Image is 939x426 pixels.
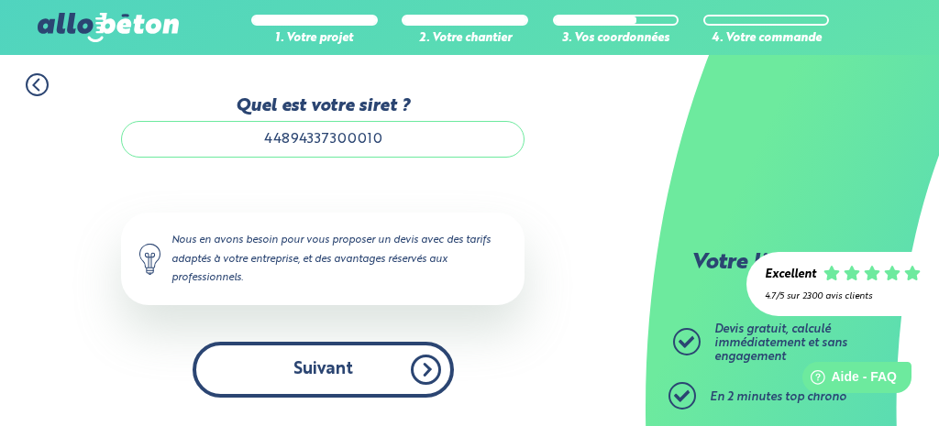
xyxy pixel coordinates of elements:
button: Suivant [193,342,454,398]
div: 1. Votre projet [251,32,378,46]
div: 3. Vos coordonnées [553,32,679,46]
iframe: Help widget launcher [776,355,919,406]
div: 2. Votre chantier [402,32,528,46]
div: Nous en avons besoin pour vous proposer un devis avec des tarifs adaptés à votre entreprise, et d... [121,213,525,304]
label: Quel est votre siret ? [121,96,525,116]
input: Siret de votre entreprise [121,121,525,158]
img: allobéton [38,13,179,42]
div: 4. Votre commande [703,32,830,46]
